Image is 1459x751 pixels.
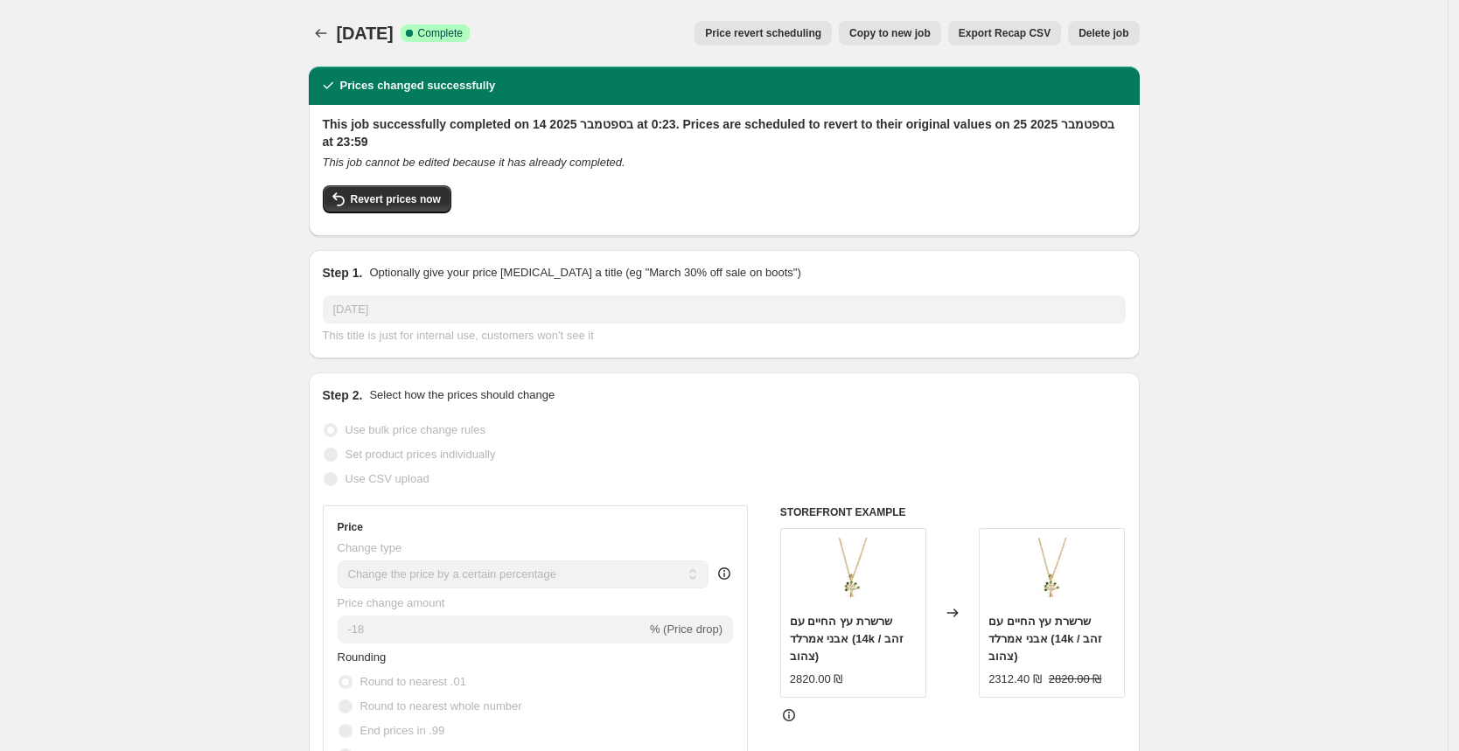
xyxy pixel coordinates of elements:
i: This job cannot be edited because it has already completed. [323,156,625,169]
input: -15 [338,615,646,643]
span: [DATE] [337,24,394,43]
button: Delete job [1068,21,1139,45]
span: Price revert scheduling [705,26,821,40]
p: Optionally give your price [MEDICAL_DATA] a title (eg "March 30% off sale on boots") [369,264,800,282]
span: שרשרת עץ החיים עם אבני אמרלד (14k / זהב צהוב) [988,615,1102,663]
span: שרשרת עץ החיים עם אבני אמרלד (14k / זהב צהוב) [790,615,904,663]
span: Set product prices individually [346,448,496,461]
button: Copy to new job [839,21,941,45]
h2: This job successfully completed on 14 בספטמבר 2025 at 0:23. Prices are scheduled to revert to the... [323,115,1126,150]
span: Round to nearest .01 [360,675,466,688]
span: Delete job [1079,26,1128,40]
h3: Price [338,520,363,534]
span: Export Recap CSV [959,26,1051,40]
button: Price revert scheduling [695,21,832,45]
input: 30% off holiday sale [323,296,1126,323]
span: Rounding [338,650,387,664]
span: Copy to new job [849,26,931,40]
span: End prices in .99 [360,724,445,737]
button: Export Recap CSV [948,21,1061,45]
span: Revert prices now [351,192,441,206]
p: Select how the prices should change [369,386,555,404]
span: Complete [418,26,463,40]
h2: Step 1. [323,264,363,282]
h6: STOREFRONT EXAMPLE [780,505,1126,519]
span: Price change amount [338,596,445,609]
div: 2312.40 ₪ [988,671,1042,688]
h2: Prices changed successfully [340,77,496,94]
button: Price change jobs [309,21,333,45]
span: Use bulk price change rules [346,423,485,436]
span: Change type [338,541,402,554]
h2: Step 2. [323,386,363,404]
span: Round to nearest whole number [360,699,522,713]
img: tree_80x.jpg [1017,538,1087,608]
button: Revert prices now [323,185,451,213]
div: help [716,565,733,582]
div: 2820.00 ₪ [790,671,843,688]
span: % (Price drop) [650,622,723,636]
strike: 2820.00 ₪ [1049,671,1102,688]
span: Use CSV upload [346,472,429,485]
span: This title is just for internal use, customers won't see it [323,329,594,342]
img: tree_80x.jpg [818,538,888,608]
